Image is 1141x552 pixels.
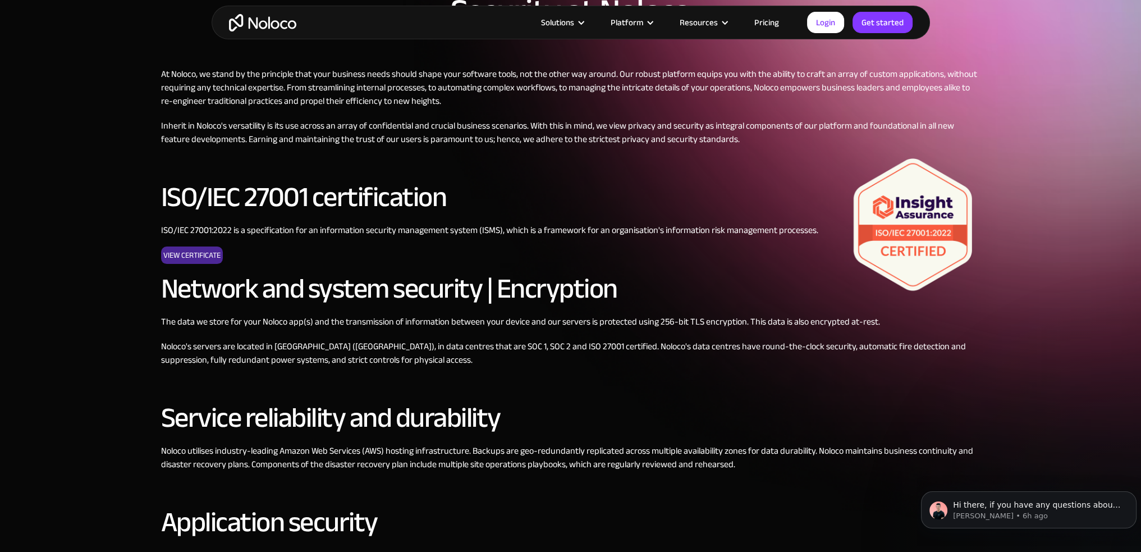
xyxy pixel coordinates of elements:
h2: Application security [161,507,980,537]
h2: Network and system security | Encryption [161,273,980,304]
iframe: Intercom notifications message [917,468,1141,546]
div: Platform [597,15,666,30]
div: Solutions [527,15,597,30]
p: ‍ [161,157,980,171]
a: Get started [853,12,913,33]
p: Noloco's servers are located in [GEOGRAPHIC_DATA] ([GEOGRAPHIC_DATA]), in data centres that are S... [161,340,980,367]
p: ‍ [161,482,980,496]
p: ISO/IEC 27001:2022 is a specification for an information security management system (ISMS), which... [161,223,980,237]
p: Inherit in Noloco's versatility is its use across an array of confidential and crucial business s... [161,119,980,146]
div: Platform [611,15,643,30]
div: Resources [666,15,740,30]
a: home [229,14,296,31]
a: View Certificate [161,247,223,264]
p: The data we store for your Noloco app(s) and the transmission of information between your device ... [161,315,980,329]
a: Pricing [740,15,793,30]
p: At Noloco, we stand by the principle that your business needs should shape your software tools, n... [161,67,980,108]
a: Login [807,12,844,33]
div: Solutions [541,15,574,30]
p: Noloco utilises industry-leading Amazon Web Services (AWS) hosting infrastructure. Backups are ge... [161,444,980,471]
h2: ISO/IEC 27001 certification [161,182,980,212]
div: Resources [680,15,718,30]
p: ‍ [161,378,980,391]
h2: Service reliability and durability [161,403,980,433]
